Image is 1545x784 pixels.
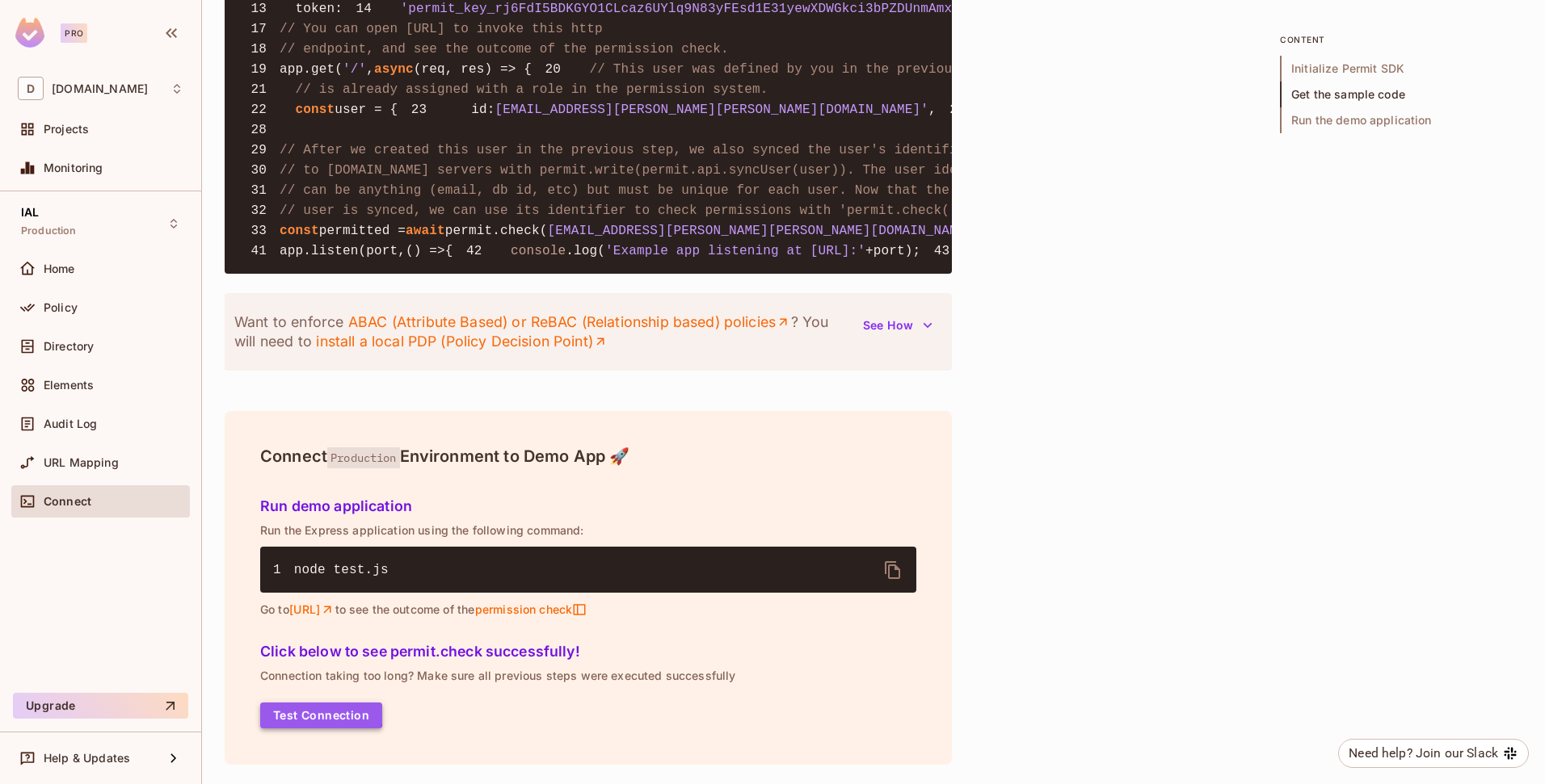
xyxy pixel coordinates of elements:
[238,161,280,180] span: 30
[260,669,916,682] p: Connection taking too long? Make sure all previous steps were executed successfully
[280,143,973,157] span: // After we created this user in the previous step, we also synced the user's identifier
[1280,82,1522,107] span: Get the sample code
[260,498,916,514] h5: Run demo application
[548,224,981,238] span: [EMAIL_ADDRESS][PERSON_NAME][PERSON_NAME][DOMAIN_NAME]'
[471,103,487,117] span: id
[238,221,280,241] span: 33
[487,103,495,117] span: :
[445,224,548,238] span: permit.check(
[605,244,865,258] span: 'Example app listening at [URL]:'
[453,241,495,261] span: 42
[238,40,280,59] span: 18
[343,62,366,77] span: '/'
[289,602,335,617] a: [URL]
[1349,744,1498,763] div: Need help? Join our Slack
[1280,107,1522,133] span: Run the demo application
[238,140,280,160] span: 29
[238,201,280,220] span: 32
[1280,33,1522,46] p: content
[44,379,94,392] span: Elements
[238,19,280,39] span: 17
[44,301,78,314] span: Policy
[335,2,343,16] span: :
[260,524,916,537] p: Run the Express application using the following command:
[327,447,400,468] span: Production
[44,456,119,469] span: URL Mapping
[13,693,188,719] button: Upgrade
[590,62,1031,77] span: // This user was defined by you in the previous step and
[280,244,406,258] span: app.listen(port,
[260,644,916,660] h5: Click below to see permit.check successfully!
[920,241,962,261] span: 43
[398,100,440,119] span: 23
[406,224,445,238] span: await
[238,181,280,200] span: 31
[260,602,916,617] p: Go to to see the outcome of the
[414,62,532,77] span: (req, res) => {
[280,163,1012,178] span: // to [DOMAIN_NAME] servers with permit.write(permit.api.syncUser(user)). The user identifier
[280,203,973,218] span: // user is synced, we can use its identifier to check permissions with 'permit.check()'.
[366,62,374,77] span: ,
[406,244,445,258] span: () =>
[44,752,130,765] span: Help & Updates
[273,560,294,580] span: 1
[374,62,414,77] span: async
[238,80,280,99] span: 21
[874,551,912,589] button: delete
[280,224,319,238] span: const
[260,447,916,466] h4: Connect Environment to Demo App 🚀
[401,2,1181,16] span: 'permit_key_rj6FdI5BDKGYO1CLcaz6UYlq9N83yFEsd1E31yewXDWGkci3bPZDUnmAmxSXcfl8tQUgjg9cMhJfz8RkWqeQ3m'
[21,206,39,219] span: IAL
[1280,56,1522,82] span: Initialize Permit SDK
[18,77,44,100] span: D
[335,103,398,117] span: user = {
[238,100,280,119] span: 22
[280,22,603,36] span: // You can open [URL] to invoke this http
[865,244,920,258] span: +port);
[280,62,343,77] span: app.get(
[474,602,587,617] span: permission check
[937,100,979,119] span: 24
[296,2,335,16] span: token
[511,244,566,258] span: console
[495,103,928,117] span: [EMAIL_ADDRESS][PERSON_NAME][PERSON_NAME][DOMAIN_NAME]'
[44,340,94,353] span: Directory
[238,120,280,140] span: 28
[566,244,605,258] span: .log(
[44,495,91,508] span: Connect
[44,417,97,430] span: Audit Log
[15,18,44,48] img: SReyMgAAAABJRU5ErkJggg==
[61,23,87,43] div: Pro
[21,224,77,237] span: Production
[294,563,389,577] span: node test.js
[296,82,768,97] span: // is already assigned with a role in the permission system.
[260,702,382,728] button: Test Connection
[316,332,608,351] a: install a local PDP (Policy Decision Point)
[52,82,148,95] span: Workspace: deacero.com
[445,244,453,258] span: {
[44,262,75,275] span: Home
[319,224,406,238] span: permitted =
[347,312,790,332] a: ABAC (Attribute Based) or ReBAC (Relationship based) policies
[44,161,103,174] span: Monitoring
[238,241,280,261] span: 41
[296,103,335,117] span: const
[280,183,949,198] span: // can be anything (email, db id, etc) but must be unique for each user. Now that the
[280,42,729,57] span: // endpoint, and see the outcome of the permission check.
[44,123,89,136] span: Projects
[853,312,942,338] button: See How
[928,103,937,117] span: ,
[238,60,280,79] span: 19
[532,60,574,79] span: 20
[234,312,853,351] p: Want to enforce ? You will need to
